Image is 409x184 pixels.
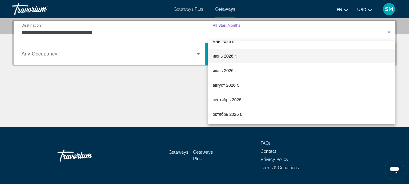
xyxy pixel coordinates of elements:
span: август 2026 г. [213,82,239,89]
iframe: Кнопка запуска окна обмена сообщениями [385,160,404,179]
span: июль 2026 г. [213,67,237,74]
span: июнь 2026 г. [213,52,237,60]
span: сентябрь 2026 г. [213,96,245,103]
span: май 2026 г. [213,38,234,45]
span: октябрь 2026 г. [213,111,242,118]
